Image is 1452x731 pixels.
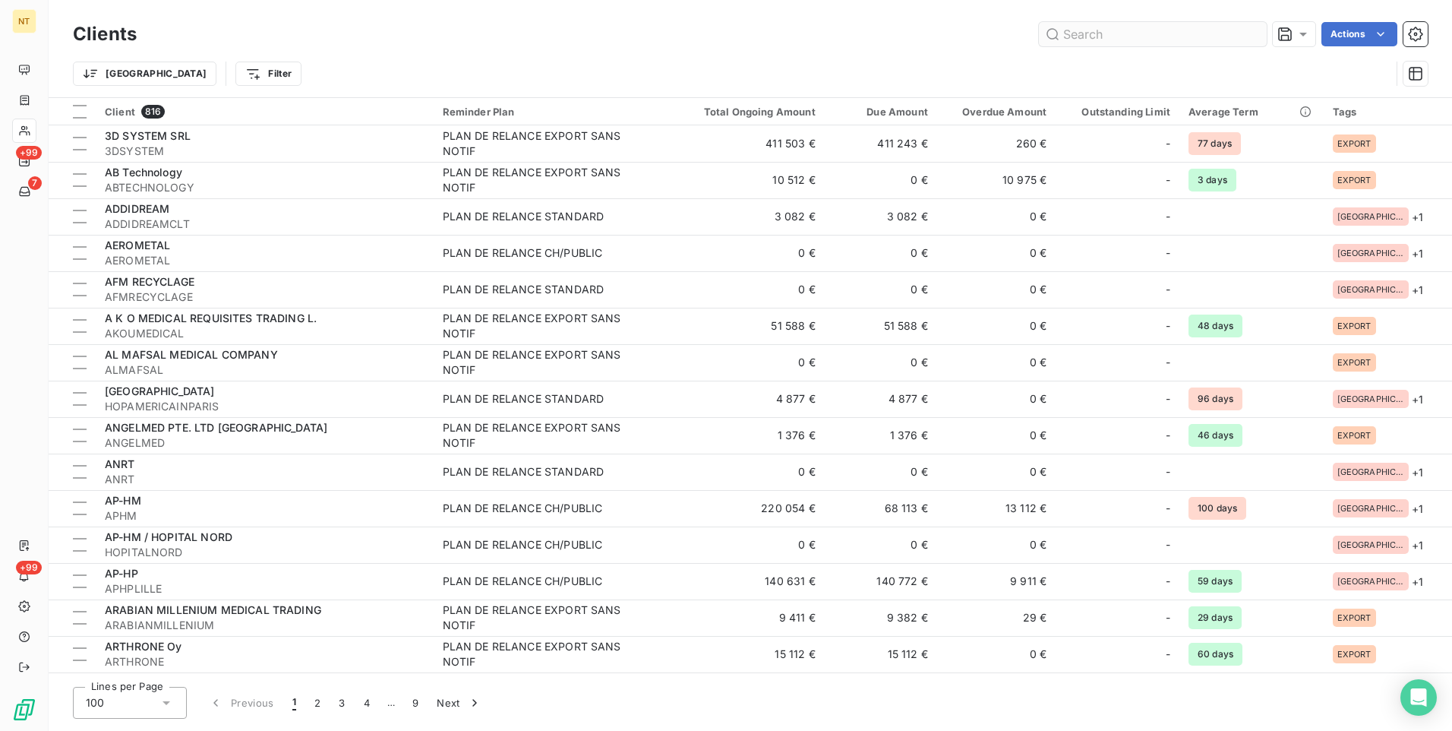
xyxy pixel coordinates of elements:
[674,563,825,600] td: 140 631 €
[443,347,633,378] div: PLAN DE RELANCE EXPORT SANS NOTIF
[1337,139,1372,148] span: EXPORT
[443,420,633,451] div: PLAN DE RELANCE EXPORT SANS NOTIF
[825,235,937,271] td: 0 €
[105,180,425,195] span: ABTECHNOLOGY
[105,640,182,653] span: ARTHRONE Oy
[674,271,825,308] td: 0 €
[105,530,232,543] span: AP-HM / HOPITAL NORD
[12,9,36,33] div: NT
[1188,169,1236,191] span: 3 days
[825,162,937,198] td: 0 €
[674,381,825,417] td: 4 877 €
[825,125,937,162] td: 411 243 €
[674,162,825,198] td: 10 512 €
[825,271,937,308] td: 0 €
[1166,245,1170,261] span: -
[105,106,135,118] span: Client
[443,464,604,479] div: PLAN DE RELANCE STANDARD
[1412,574,1423,590] span: + 1
[1412,537,1423,553] span: + 1
[937,672,1056,709] td: 655 €
[105,312,317,324] span: A K O MEDICAL REQUISITES TRADING L.
[105,275,194,288] span: AFM RECYCLAGE
[443,245,603,261] div: PLAN DE RELANCE CH/PUBLIC
[443,537,603,552] div: PLAN DE RELANCE CH/PUBLIC
[105,457,135,470] span: ANRT
[937,636,1056,672] td: 0 €
[937,308,1056,344] td: 0 €
[403,687,428,719] button: 9
[73,21,137,48] h3: Clients
[1188,606,1242,629] span: 29 days
[105,362,425,378] span: ALMAFSAL
[1188,106,1315,118] div: Average Term
[946,106,1046,118] div: Overdue Amount
[1166,537,1170,552] span: -
[1333,106,1443,118] div: Tags
[1400,679,1437,716] div: Open Intercom Messenger
[141,105,165,119] span: 816
[443,574,603,589] div: PLAN DE RELANCE CH/PUBLIC
[825,198,937,235] td: 3 082 €
[105,348,278,361] span: AL MAFSAL MEDICAL COMPANY
[355,687,379,719] button: 4
[443,165,633,195] div: PLAN DE RELANCE EXPORT SANS NOTIF
[1337,650,1372,659] span: EXPORT
[1337,431,1372,440] span: EXPORT
[428,687,491,719] button: Next
[674,308,825,344] td: 51 588 €
[105,654,425,669] span: ARTHRONE
[825,563,937,600] td: 140 772 €
[1166,610,1170,625] span: -
[379,691,403,715] span: …
[105,217,425,232] span: ADDIDREAMCLT
[86,695,104,710] span: 100
[1166,647,1170,662] span: -
[1166,391,1170,407] span: -
[674,600,825,636] td: 9 411 €
[105,290,425,305] span: AFMRECYCLAGE
[443,128,633,159] div: PLAN DE RELANCE EXPORT SANS NOTIF
[443,209,604,224] div: PLAN DE RELANCE STANDARD
[1166,355,1170,370] span: -
[937,344,1056,381] td: 0 €
[937,563,1056,600] td: 9 911 €
[1188,132,1241,155] span: 77 days
[105,399,425,414] span: HOPAMERICAINPARIS
[674,417,825,454] td: 1 376 €
[1166,574,1170,589] span: -
[937,125,1056,162] td: 260 €
[292,695,296,710] span: 1
[1166,501,1170,516] span: -
[1412,501,1423,517] span: + 1
[73,62,216,86] button: [GEOGRAPHIC_DATA]
[937,527,1056,563] td: 0 €
[443,106,665,118] div: Reminder Plan
[1188,570,1242,593] span: 59 days
[1065,106,1170,118] div: Outstanding Limit
[825,381,937,417] td: 4 877 €
[937,271,1056,308] td: 0 €
[105,384,215,397] span: [GEOGRAPHIC_DATA]
[683,106,816,118] div: Total Ongoing Amount
[674,527,825,563] td: 0 €
[674,490,825,527] td: 220 054 €
[825,344,937,381] td: 0 €
[1039,22,1267,46] input: Search
[1337,358,1372,367] span: EXPORT
[937,454,1056,490] td: 0 €
[937,198,1056,235] td: 0 €
[105,326,425,341] span: AKOUMEDICAL
[443,603,633,633] div: PLAN DE RELANCE EXPORT SANS NOTIF
[674,235,825,271] td: 0 €
[825,490,937,527] td: 68 113 €
[28,176,42,190] span: 7
[1412,464,1423,480] span: + 1
[1337,540,1404,549] span: [GEOGRAPHIC_DATA]
[1188,643,1242,666] span: 60 days
[674,454,825,490] td: 0 €
[105,494,141,507] span: AP-HM
[1337,613,1372,622] span: EXPORT
[443,282,604,297] div: PLAN DE RELANCE STANDARD
[937,490,1056,527] td: 13 112 €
